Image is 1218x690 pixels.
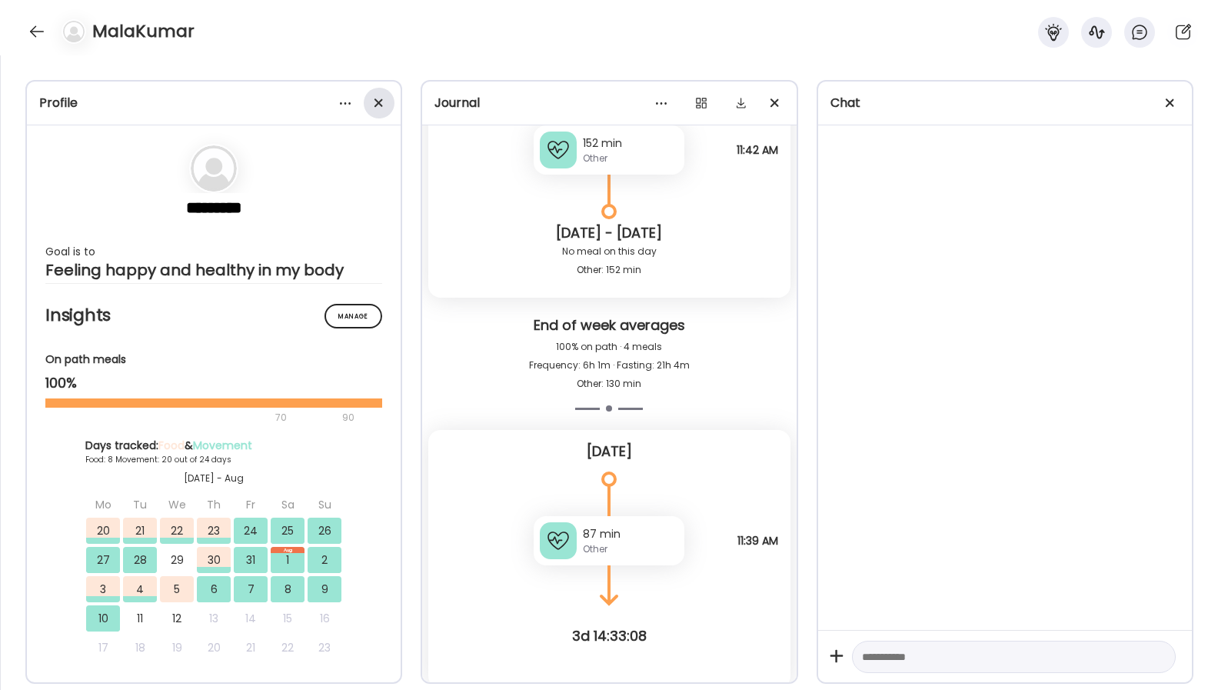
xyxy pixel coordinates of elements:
div: On path meals [45,352,382,368]
div: 22 [160,518,194,544]
div: Other [583,152,678,165]
div: Food: 8 Movement: 20 out of 24 days [85,454,342,465]
div: 23 [197,518,231,544]
div: 16 [308,605,341,632]
span: Movement [193,438,252,453]
div: 10 [86,605,120,632]
div: 21 [123,518,157,544]
span: 11:39 AM [737,534,778,548]
div: 11 [123,605,157,632]
div: 87 min [583,526,678,542]
div: 29 [160,547,194,573]
div: 70 [45,408,338,427]
div: 13 [197,605,231,632]
div: Th [197,492,231,518]
div: 100% on path · 4 meals Frequency: 6h 1m · Fasting: 21h 4m Other: 130 min [434,338,784,393]
div: End of week averages [434,316,784,338]
div: 17 [86,635,120,661]
div: Days tracked: & [85,438,342,454]
div: Goal is to [45,242,382,261]
div: 22 [271,635,304,661]
div: 2 [308,547,341,573]
div: Chat [830,94,1180,112]
span: Food [158,438,185,453]
div: 31 [234,547,268,573]
div: 1 [271,547,304,573]
h2: Insights [45,304,382,327]
div: Other [583,542,678,556]
div: 6 [197,576,231,602]
div: Profile [39,94,388,112]
div: 90 [341,408,356,427]
div: 30 [197,547,231,573]
div: Fr [234,492,268,518]
span: 11:42 AM [737,143,778,157]
div: No meal on this day Other: 152 min [441,242,777,279]
div: 24 [234,518,268,544]
div: 14 [234,605,268,632]
div: We [160,492,194,518]
div: 21 [234,635,268,661]
div: 18 [123,635,157,661]
img: bg-avatar-default.svg [191,145,237,192]
div: 100% [45,374,382,392]
div: Aug [271,547,304,553]
div: 26 [308,518,341,544]
div: Mo [86,492,120,518]
div: [DATE] - Aug [85,472,342,485]
div: [DATE] [441,442,777,461]
div: Manage [324,304,382,328]
div: 7 [234,576,268,602]
div: 152 min [583,135,678,152]
div: [DATE] - [DATE] [441,224,777,242]
div: 4 [123,576,157,602]
img: bg-avatar-default.svg [63,21,85,42]
div: Sa [271,492,304,518]
div: Feeling happy and healthy in my body [45,261,382,279]
div: 12 [160,605,194,632]
div: 8 [271,576,304,602]
div: 20 [197,635,231,661]
div: 23 [308,635,341,661]
div: Journal [434,94,784,112]
div: 28 [123,547,157,573]
div: 27 [86,547,120,573]
div: 5 [160,576,194,602]
div: 3d 14:33:08 [422,627,796,645]
div: Su [308,492,341,518]
div: 19 [160,635,194,661]
div: 3 [86,576,120,602]
div: 25 [271,518,304,544]
h4: MalaKumar [92,19,195,44]
div: 9 [308,576,341,602]
div: Tu [123,492,157,518]
div: 15 [271,605,304,632]
div: 20 [86,518,120,544]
